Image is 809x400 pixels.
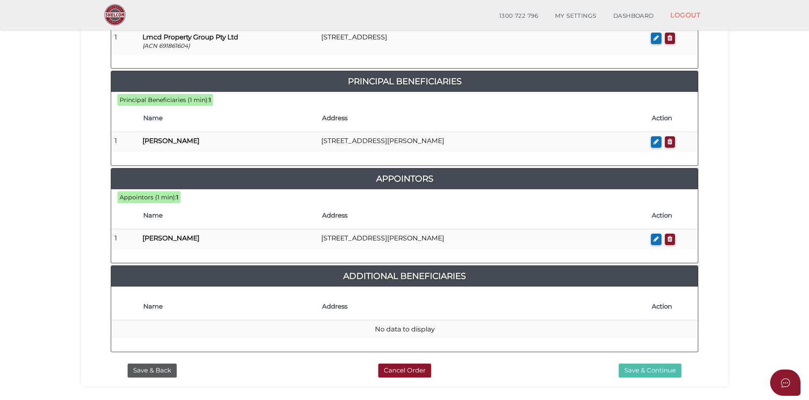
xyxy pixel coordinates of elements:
a: MY SETTINGS [547,8,605,25]
h4: Action [652,303,694,310]
td: 1 [111,229,139,249]
td: 1 [111,28,139,55]
a: Additional Beneficiaries [111,269,698,283]
a: Appointors [111,172,698,185]
td: No data to display [111,320,698,339]
h4: Address [322,303,643,310]
h4: Action [652,115,694,122]
button: Save & Continue [619,364,681,378]
a: 1300 722 796 [491,8,547,25]
td: 1 [111,132,139,152]
h4: Name [143,303,314,310]
span: Principal Beneficiaries (1 min): [120,96,209,104]
h4: Address [322,212,643,219]
h4: Action [652,212,694,219]
button: Cancel Order [378,364,431,378]
b: 1 [176,193,178,201]
b: [PERSON_NAME] [142,137,200,145]
a: Principal Beneficiaries [111,74,698,88]
h4: Name [143,212,314,219]
p: (ACN 691861604) [142,42,314,50]
a: LOGOUT [662,6,709,24]
td: [STREET_ADDRESS][PERSON_NAME] [318,229,648,249]
h4: Name [143,115,314,122]
td: [STREET_ADDRESS] [318,28,648,55]
b: [PERSON_NAME] [142,234,200,242]
span: Appointors (1 min): [120,193,176,201]
a: DASHBOARD [605,8,662,25]
button: Save & Back [128,364,177,378]
td: [STREET_ADDRESS][PERSON_NAME] [318,132,648,152]
h4: Address [322,115,643,122]
button: Open asap [770,370,801,396]
b: Lmcd Property Group Pty Ltd [142,33,238,41]
b: 1 [209,96,211,104]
